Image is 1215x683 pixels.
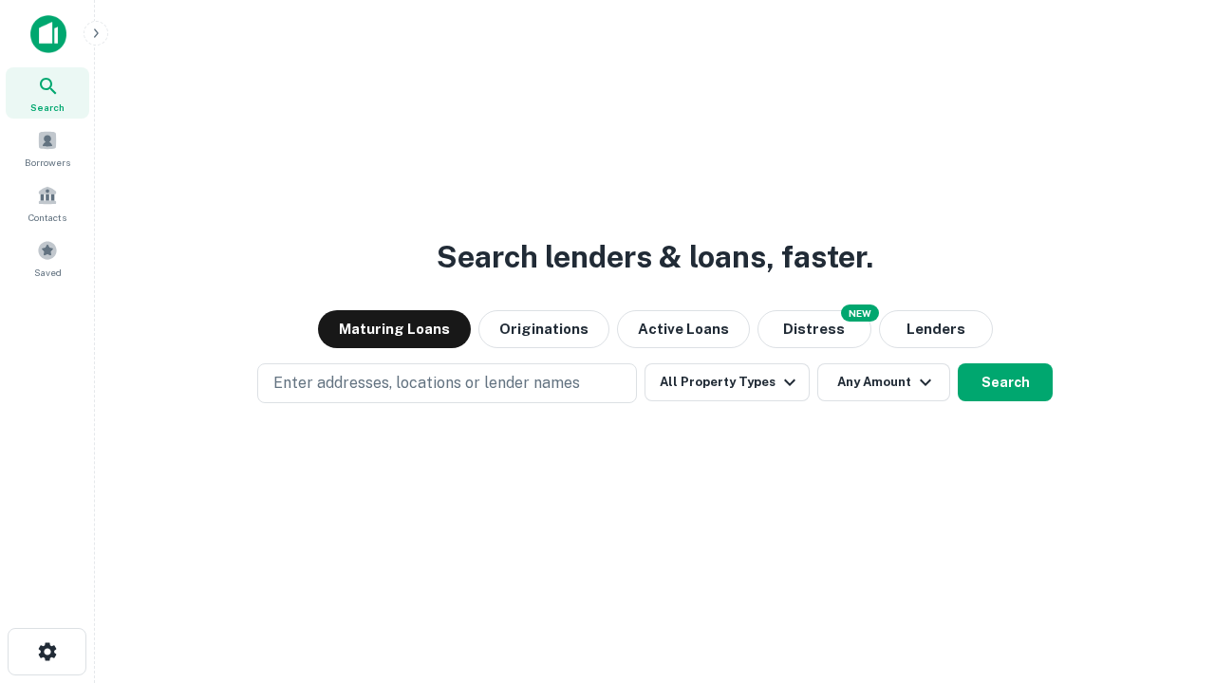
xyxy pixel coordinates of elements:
[30,15,66,53] img: capitalize-icon.png
[645,363,810,401] button: All Property Types
[617,310,750,348] button: Active Loans
[958,363,1053,401] button: Search
[6,67,89,119] a: Search
[6,177,89,229] a: Contacts
[30,100,65,115] span: Search
[318,310,471,348] button: Maturing Loans
[817,363,950,401] button: Any Amount
[6,232,89,284] a: Saved
[6,122,89,174] a: Borrowers
[841,305,879,322] div: NEW
[25,155,70,170] span: Borrowers
[28,210,66,225] span: Contacts
[34,265,62,280] span: Saved
[757,310,871,348] button: Search distressed loans with lien and other non-mortgage details.
[478,310,609,348] button: Originations
[437,234,873,280] h3: Search lenders & loans, faster.
[1120,531,1215,622] iframe: Chat Widget
[273,372,580,395] p: Enter addresses, locations or lender names
[879,310,993,348] button: Lenders
[257,363,637,403] button: Enter addresses, locations or lender names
